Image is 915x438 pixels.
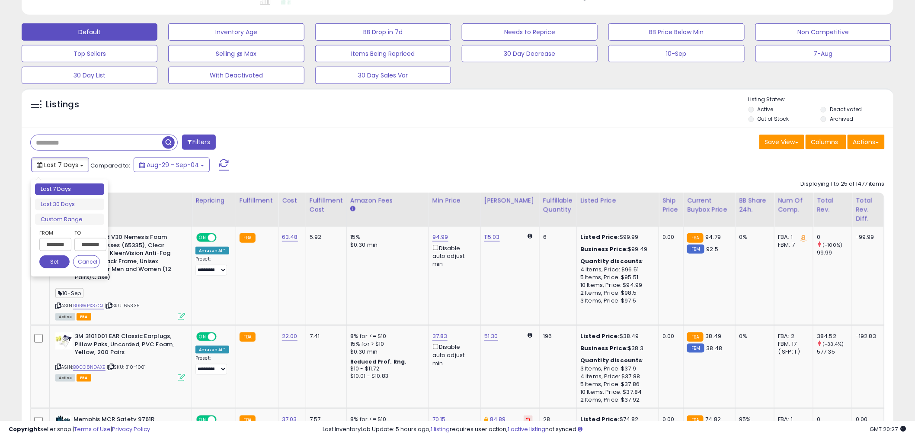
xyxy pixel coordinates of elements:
a: 37.83 [432,332,448,341]
label: Deactivated [830,106,862,113]
b: Reduced Prof. Rng. [350,358,407,365]
div: : [580,357,652,364]
small: (-100%) [823,242,843,248]
div: Ship Price [662,196,680,214]
div: 196 [543,332,570,340]
button: Inventory Age [168,23,304,41]
div: Min Price [432,196,477,205]
div: 5 Items, Price: $95.51 [580,274,652,281]
div: seller snap | | [9,425,150,434]
div: 0.00 [662,332,677,340]
label: To [74,229,100,237]
div: Listed Price [580,196,655,205]
h5: Listings [46,99,79,111]
button: Columns [806,135,846,149]
a: Privacy Policy [112,425,150,433]
button: With Deactivated [168,67,304,84]
div: 7.41 [310,332,340,340]
div: [PERSON_NAME] [484,196,536,205]
span: 38.49 [706,332,722,340]
span: 38.48 [707,344,723,352]
div: FBM: 17 [778,340,806,348]
small: FBA [240,233,256,243]
small: FBA [240,332,256,342]
button: BB Price Below Min [608,23,744,41]
div: 0% [739,233,768,241]
button: Non Competitive [755,23,891,41]
button: Aug-29 - Sep-04 [134,158,210,172]
div: 2 Items, Price: $37.92 [580,396,652,404]
div: 15% [350,233,422,241]
label: Out of Stock [758,115,789,122]
div: 3 Items, Price: $37.9 [580,365,652,373]
div: FBM: 7 [778,241,806,249]
div: 5.92 [310,233,340,241]
div: 2 Items, Price: $98.5 [580,289,652,297]
a: 22.00 [282,332,298,341]
b: Listed Price: [580,332,620,340]
small: FBA [687,332,703,342]
div: Cost [282,196,302,205]
span: ON [197,333,208,341]
div: Last InventoryLab Update: 5 hours ago, requires user action, not synced. [323,425,906,434]
label: From [39,229,70,237]
small: (-33.4%) [823,341,844,348]
div: Current Buybox Price [687,196,732,214]
div: $38.49 [580,332,652,340]
button: 10-Sep [608,45,744,62]
b: 3M 3101001 EAR Classic Earplugs, Pillow Paks, Uncorded, PVC Foam, Yellow, 200 Pairs [75,332,180,359]
p: Listing States: [749,96,893,104]
div: Fulfillable Quantity [543,196,573,214]
div: 0% [739,332,768,340]
div: FBA: 2 [778,332,806,340]
div: $99.49 [580,245,652,253]
span: 2025-09-12 20:27 GMT [870,425,906,433]
span: FBA [77,313,91,321]
strong: Copyright [9,425,40,433]
button: Selling @ Max [168,45,304,62]
span: | SKU: 65335 [105,302,140,309]
div: 0.00 [662,233,677,241]
button: 30 Day Sales Var [315,67,451,84]
span: ON [197,234,208,242]
div: Total Rev. [817,196,848,214]
div: $0.30 min [350,348,422,356]
div: Displaying 1 to 25 of 1477 items [801,180,885,188]
button: Needs to Reprice [462,23,598,41]
button: 30 Day List [22,67,157,84]
div: ( SFP: 1 ) [778,348,806,356]
div: Preset: [195,355,229,375]
div: $10.01 - $10.83 [350,373,422,380]
div: 10 Items, Price: $37.84 [580,388,652,396]
div: 384.52 [817,332,852,340]
li: Custom Range [35,214,104,225]
a: 63.48 [282,233,298,242]
span: FBA [77,374,91,382]
b: Quantity discounts [580,356,643,364]
span: 94.79 [706,233,721,241]
div: 4 Items, Price: $96.51 [580,266,652,274]
div: FBA: 1 [778,233,806,241]
button: Top Sellers [22,45,157,62]
button: Last 7 Days [31,158,89,172]
div: 6 [543,233,570,241]
div: Disable auto adjust min [432,243,474,268]
div: $38.3 [580,345,652,352]
div: -192.83 [856,332,877,340]
small: FBM [687,344,704,353]
a: 51.30 [484,332,498,341]
a: 115.03 [484,233,500,242]
a: 1 active listing [508,425,546,433]
div: 15% for > $10 [350,340,422,348]
button: Items Being Repriced [315,45,451,62]
button: 30 Day Decrease [462,45,598,62]
label: Active [758,106,774,113]
a: Terms of Use [74,425,111,433]
div: Fulfillment [240,196,275,205]
label: Archived [830,115,853,122]
div: 0 [817,233,852,241]
img: 41kDr9r0yNL._SL40_.jpg [55,332,73,350]
button: Filters [182,135,216,150]
span: All listings currently available for purchase on Amazon [55,374,75,382]
span: All listings currently available for purchase on Amazon [55,313,75,321]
